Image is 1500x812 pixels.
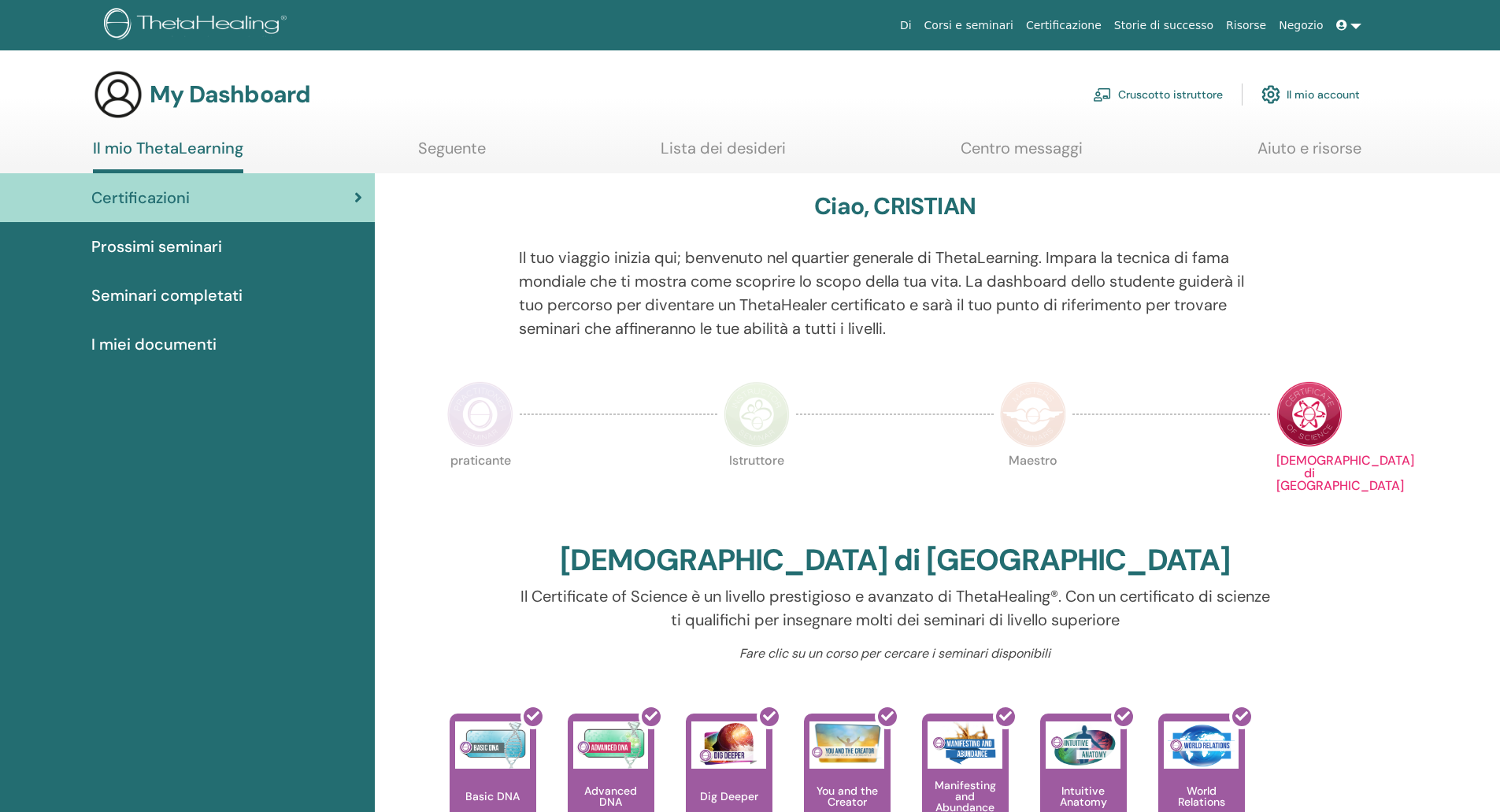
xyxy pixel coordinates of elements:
p: Il Certificate of Science è un livello prestigioso e avanzato di ThetaHealing®. Con un certificat... [519,584,1271,632]
p: praticante [447,454,513,521]
p: You and the Creator [804,785,891,807]
a: Seguente [418,139,486,169]
a: Certificazione [1020,11,1108,40]
p: Intuitive Anatomy [1040,785,1127,807]
a: Centro messaggi [961,139,1083,169]
p: Fare clic su un corso per cercare i seminari disponibili [519,644,1271,663]
img: cog.svg [1261,81,1280,108]
img: Certificate of Science [1276,381,1343,447]
a: Il mio account [1261,77,1360,112]
img: Advanced DNA [573,721,648,769]
a: Lista dei desideri [661,139,786,169]
p: [DEMOGRAPHIC_DATA] di [GEOGRAPHIC_DATA] [1276,454,1343,521]
p: Maestro [1000,454,1066,521]
p: Dig Deeper [694,791,765,802]
a: Di [894,11,918,40]
h3: Ciao, CRISTIAN [814,192,976,221]
p: Advanced DNA [568,785,654,807]
img: World Relations [1164,721,1239,769]
img: logo.png [104,8,292,43]
img: generic-user-icon.jpg [93,69,143,120]
a: Risorse [1220,11,1272,40]
img: Dig Deeper [691,721,766,769]
img: Practitioner [447,381,513,447]
img: Intuitive Anatomy [1046,721,1120,769]
span: I miei documenti [91,332,217,356]
img: You and the Creator [809,721,884,765]
p: World Relations [1158,785,1245,807]
span: Seminari completati [91,284,243,307]
img: Basic DNA [455,721,530,769]
h3: My Dashboard [150,80,310,109]
img: chalkboard-teacher.svg [1093,87,1112,102]
p: Istruttore [724,454,790,521]
a: Il mio ThetaLearning [93,139,243,173]
a: Storie di successo [1108,11,1220,40]
h2: [DEMOGRAPHIC_DATA] di [GEOGRAPHIC_DATA] [560,543,1230,579]
span: Prossimi seminari [91,235,222,258]
img: Master [1000,381,1066,447]
a: Negozio [1272,11,1329,40]
span: Certificazioni [91,186,190,209]
a: Corsi e seminari [918,11,1020,40]
a: Aiuto e risorse [1257,139,1361,169]
p: Il tuo viaggio inizia qui; benvenuto nel quartier generale di ThetaLearning. Impara la tecnica di... [519,246,1271,340]
a: Cruscotto istruttore [1093,77,1223,112]
img: Instructor [724,381,790,447]
img: Manifesting and Abundance [928,721,1002,769]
